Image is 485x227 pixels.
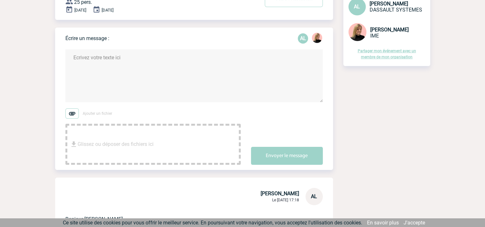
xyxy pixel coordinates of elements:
[312,33,322,44] div: Estelle PERIOU
[370,7,422,13] span: DASSAULT SYSTEMES
[367,220,399,226] a: En savoir plus
[251,147,323,165] button: Envoyer le message
[311,193,317,199] span: AL
[312,33,322,43] img: 131233-0.png
[370,27,409,33] span: [PERSON_NAME]
[370,33,379,39] span: IME
[298,33,308,44] div: Alexandra LEVY-RUEFF
[74,8,86,13] span: [DATE]
[272,198,299,202] span: Le [DATE] 17:18
[102,8,113,13] span: [DATE]
[65,35,109,41] p: Écrire un message :
[261,190,299,197] span: [PERSON_NAME]
[63,220,362,226] span: Ce site utilise des cookies pour vous offrir le meilleur service. En poursuivant votre navigation...
[298,33,308,44] p: AL
[358,49,416,59] a: Partager mon événement avec un membre de mon organisation
[70,140,78,148] img: file_download.svg
[370,1,408,7] span: [PERSON_NAME]
[83,111,112,116] span: Ajouter un fichier
[348,23,366,41] img: 131233-0.png
[354,4,360,10] span: AL
[78,128,154,160] span: Glissez ou déposer des fichiers ici
[404,220,425,226] a: J'accepte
